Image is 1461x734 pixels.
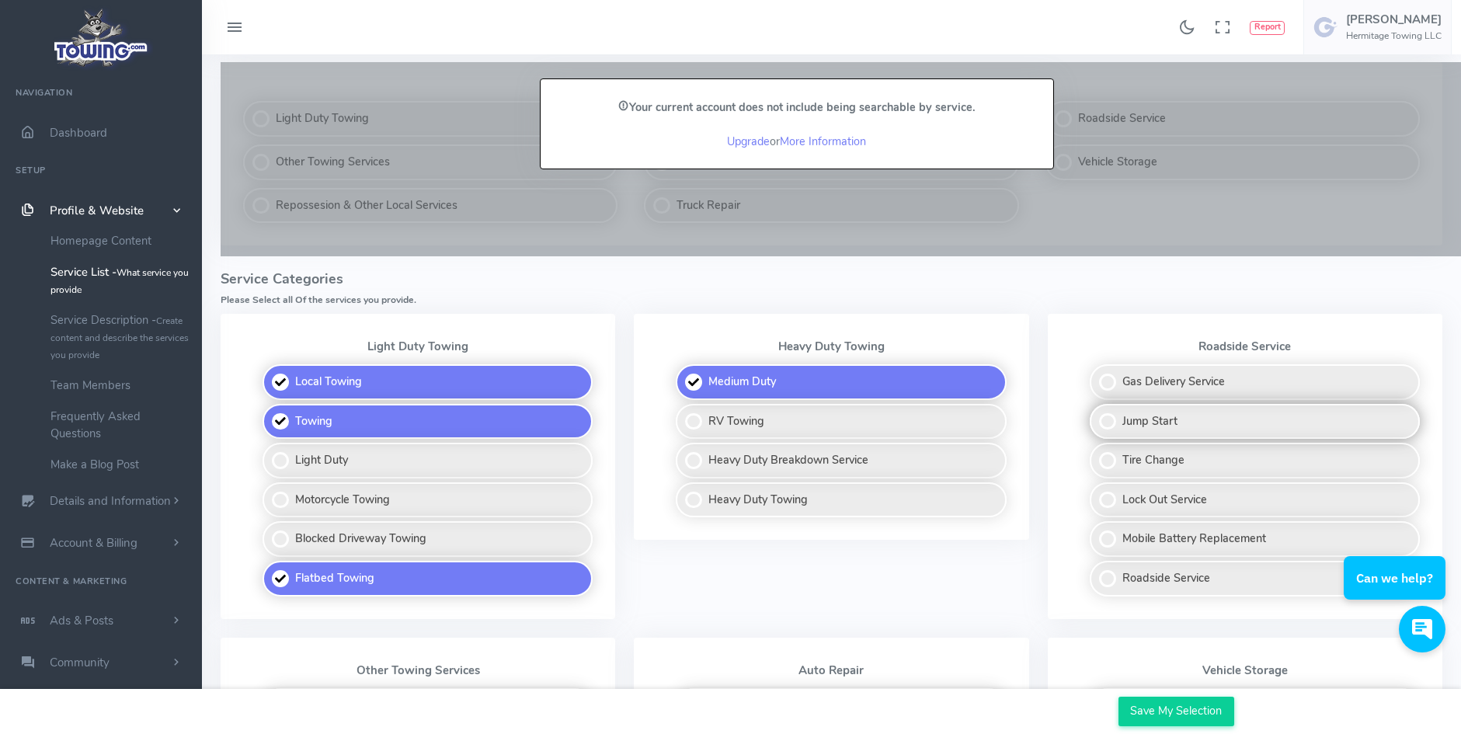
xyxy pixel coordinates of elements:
a: Homepage Content [39,225,202,256]
a: Make a Blog Post [39,449,202,480]
div: or [541,79,1052,169]
label: Mobile Battery Replacement [1090,521,1420,557]
label: Medium Duty [676,364,1006,400]
p: Heavy Duty Towing [652,340,1010,353]
label: Light Duty [263,443,593,478]
span: Account & Billing [50,535,137,551]
h5: [PERSON_NAME] [1346,13,1442,26]
label: Gas Delivery Service [1090,364,1420,400]
span: Details and Information [50,494,171,510]
label: Blocked Driveway Towing [263,521,593,557]
button: Report [1250,21,1285,35]
span: Profile & Website [50,203,144,218]
span: Ads & Posts [50,613,113,628]
p: Vehicle Storage [1066,664,1424,677]
label: Tire Change [1090,443,1420,478]
small: Create content and describe the services you provide [50,315,189,361]
a: Upgrade [727,134,770,149]
iframe: Conversations [1332,513,1461,668]
label: Heavy Duty Breakdown Service [676,443,1006,478]
h6: Please Select all Of the services you provide. [221,295,1442,305]
p: Other Towing Services [239,664,597,677]
img: logo [49,5,154,71]
label: Heavy Duty Towing [676,482,1006,518]
a: More Information [780,134,866,149]
a: Service List -What service you provide [39,256,202,304]
label: Flatbed Towing [263,561,593,597]
label: Local Towing [263,364,593,400]
label: Jump Start [1090,404,1420,440]
p: Light Duty Towing [239,340,597,353]
p: Auto Repair [652,664,1010,677]
input: Save My Selection [1118,697,1234,726]
a: Team Members [39,370,202,401]
small: What service you provide [50,266,189,296]
strong: Your current account does not include being searchable by service. [618,99,976,115]
p: Roadside Service [1066,340,1424,353]
label: Lock Out Service [1090,482,1420,518]
span: Dashboard [50,125,107,141]
h4: Service Categories [221,272,1442,287]
label: Roadside Service [1090,561,1420,597]
span: Community [50,655,110,670]
label: RV Towing [676,404,1006,440]
img: user-image [1313,15,1338,40]
a: Frequently Asked Questions [39,401,202,449]
h6: Hermitage Towing LLC [1346,31,1442,41]
label: Towing [263,404,593,440]
a: Service Description -Create content and describe the services you provide [39,304,202,370]
label: Motorcycle Towing [263,482,593,518]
